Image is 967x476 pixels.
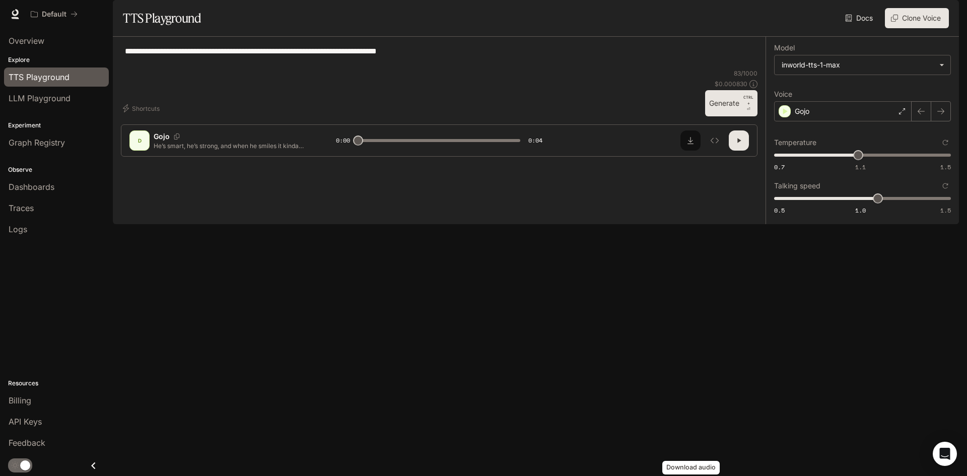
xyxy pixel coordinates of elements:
button: Clone Voice [885,8,949,28]
button: All workspaces [26,4,82,24]
button: Inspect [705,130,725,151]
div: D [131,132,148,149]
button: GenerateCTRL +⏎ [705,90,757,116]
p: Default [42,10,66,19]
p: 83 / 1000 [734,69,757,78]
p: Model [774,44,795,51]
div: inworld-tts-1-max [775,55,950,75]
div: Open Intercom Messenger [933,442,957,466]
p: Gojo [795,106,809,116]
div: Download audio [662,461,720,474]
p: CTRL + [743,94,753,106]
button: Download audio [680,130,701,151]
p: He’s smart, he’s strong, and when he smiles it kinda makes the whole world lighter [154,142,312,150]
span: 0:04 [528,135,542,146]
p: $ 0.000830 [715,80,747,88]
span: 1.5 [940,206,951,215]
button: Reset to default [940,180,951,191]
span: 1.1 [855,163,866,171]
p: Gojo [154,131,170,142]
span: 1.5 [940,163,951,171]
p: Voice [774,91,792,98]
span: 0.7 [774,163,785,171]
p: Temperature [774,139,816,146]
span: 1.0 [855,206,866,215]
p: Talking speed [774,182,820,189]
button: Copy Voice ID [170,133,184,140]
a: Docs [843,8,877,28]
p: ⏎ [743,94,753,112]
h1: TTS Playground [123,8,201,28]
button: Reset to default [940,137,951,148]
div: inworld-tts-1-max [782,60,934,70]
button: Shortcuts [121,100,164,116]
span: 0.5 [774,206,785,215]
span: 0:00 [336,135,350,146]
